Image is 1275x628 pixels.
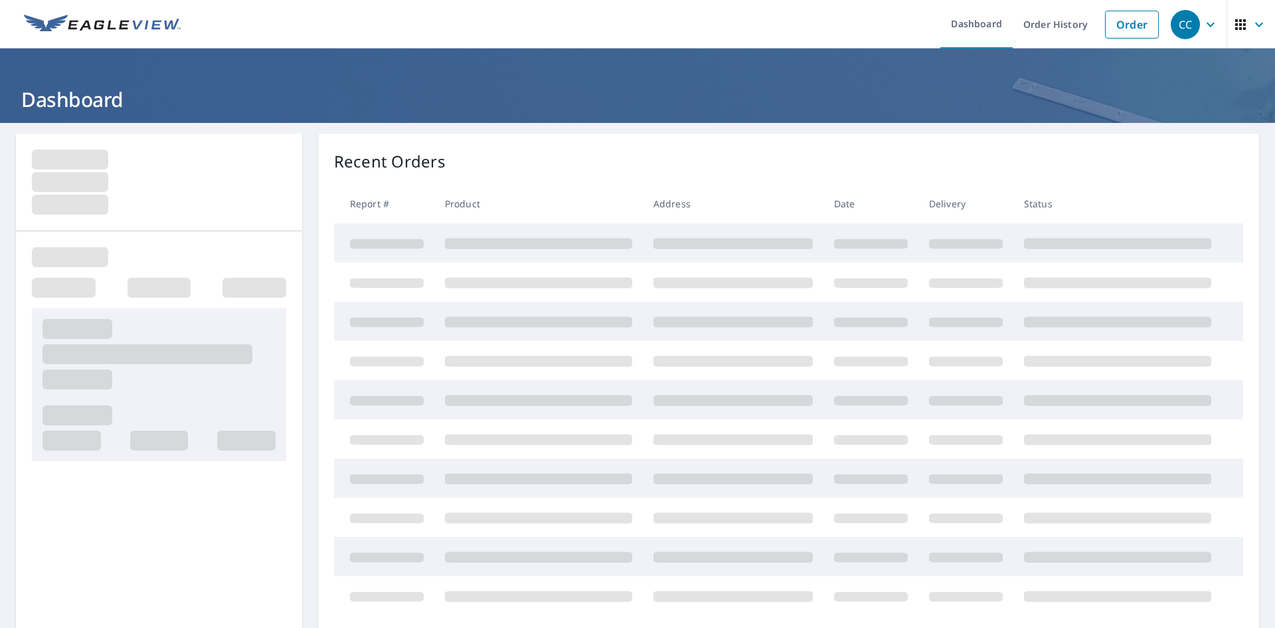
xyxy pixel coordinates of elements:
p: Recent Orders [334,150,446,173]
th: Status [1013,184,1222,223]
a: Order [1105,11,1159,39]
th: Product [434,184,643,223]
th: Delivery [918,184,1013,223]
div: CC [1171,10,1200,39]
th: Address [643,184,823,223]
th: Date [823,184,918,223]
th: Report # [334,184,434,223]
img: EV Logo [24,15,181,35]
h1: Dashboard [16,86,1259,113]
